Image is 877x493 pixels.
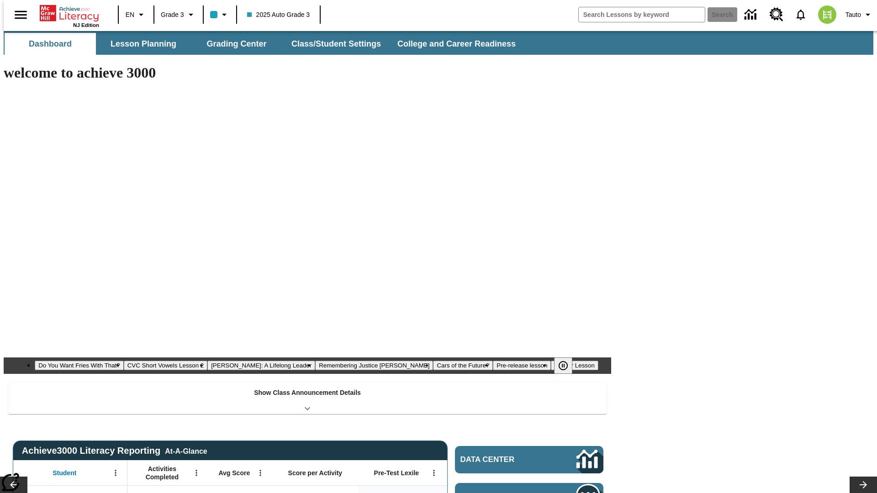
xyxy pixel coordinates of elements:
[284,33,388,55] button: Class/Student Settings
[493,361,551,370] button: Slide 6 Pre-release lesson
[73,22,99,28] span: NJ Edition
[254,466,267,480] button: Open Menu
[4,31,873,55] div: SubNavbar
[40,3,99,28] div: Home
[191,33,282,55] button: Grading Center
[842,6,877,23] button: Profile/Settings
[764,2,789,27] a: Resource Center, Will open in new tab
[126,10,134,20] span: EN
[818,5,836,24] img: avatar image
[813,3,842,26] button: Select a new avatar
[7,1,34,28] button: Open side menu
[460,455,546,464] span: Data Center
[554,357,581,374] div: Pause
[165,446,207,456] div: At-A-Glance
[455,446,603,473] a: Data Center
[845,10,861,20] span: Tauto
[789,3,813,26] a: Notifications
[850,477,877,493] button: Lesson carousel, Next
[35,361,124,370] button: Slide 1 Do You Want Fries With That?
[53,469,76,477] span: Student
[433,361,493,370] button: Slide 5 Cars of the Future?
[8,383,607,414] div: Show Class Announcement Details
[157,6,200,23] button: Grade: Grade 3, Select a grade
[390,33,523,55] button: College and Career Readiness
[22,446,207,456] span: Achieve3000 Literacy Reporting
[4,33,524,55] div: SubNavbar
[109,466,122,480] button: Open Menu
[254,388,361,398] p: Show Class Announcement Details
[739,2,764,27] a: Data Center
[315,361,433,370] button: Slide 4 Remembering Justice O'Connor
[40,4,99,22] a: Home
[554,357,572,374] button: Pause
[288,469,343,477] span: Score per Activity
[551,361,598,370] button: Slide 7 Career Lesson
[161,10,184,20] span: Grade 3
[5,33,96,55] button: Dashboard
[247,10,310,20] span: 2025 Auto Grade 3
[98,33,189,55] button: Lesson Planning
[132,465,192,481] span: Activities Completed
[124,361,207,370] button: Slide 2 CVC Short Vowels Lesson 2
[190,466,203,480] button: Open Menu
[579,7,705,22] input: search field
[374,469,419,477] span: Pre-Test Lexile
[122,6,151,23] button: Language: EN, Select a language
[218,469,250,477] span: Avg Score
[207,361,315,370] button: Slide 3 Dianne Feinstein: A Lifelong Leader
[4,64,611,81] h1: welcome to achieve 3000
[427,466,441,480] button: Open Menu
[206,6,233,23] button: Class color is light blue. Change class color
